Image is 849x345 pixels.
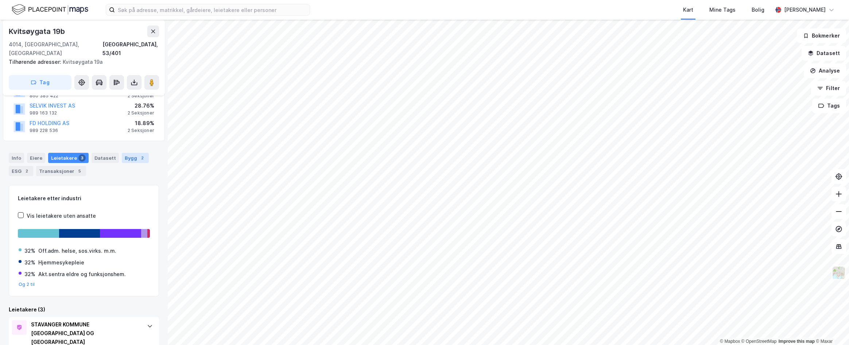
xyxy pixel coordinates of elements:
div: Info [9,153,24,163]
div: 5 [76,167,83,175]
button: Tag [9,75,71,90]
span: Tilhørende adresser: [9,59,63,65]
button: Filter [811,81,846,96]
div: 2 [139,154,146,162]
button: Datasett [802,46,846,61]
div: Leietakere (3) [9,305,159,314]
div: 2 Seksjoner [128,110,154,116]
div: 28.76% [128,101,154,110]
div: 3 [78,154,86,162]
div: 4014, [GEOGRAPHIC_DATA], [GEOGRAPHIC_DATA] [9,40,102,58]
img: logo.f888ab2527a4732fd821a326f86c7f29.svg [12,3,88,16]
div: Transaksjoner [36,166,86,176]
div: ESG [9,166,33,176]
div: Bolig [752,5,764,14]
div: 989 228 536 [30,128,58,133]
a: Improve this map [779,339,815,344]
div: Off.adm. helse, sos.virks. m.m. [38,247,116,255]
div: 32% [24,270,35,279]
div: 989 163 132 [30,110,57,116]
iframe: Chat Widget [813,310,849,345]
div: Kontrollprogram for chat [813,310,849,345]
div: [PERSON_NAME] [784,5,826,14]
div: Kvitsøygata 19b [9,26,66,37]
button: Tags [812,98,846,113]
div: 2 [23,167,30,175]
div: 32% [24,247,35,255]
img: Z [832,266,846,280]
div: Eiere [27,153,45,163]
div: [GEOGRAPHIC_DATA], 53/401 [102,40,159,58]
div: 18.89% [128,119,154,128]
button: Analyse [804,63,846,78]
div: Mine Tags [709,5,736,14]
div: Leietakere etter industri [18,194,150,203]
a: OpenStreetMap [741,339,777,344]
input: Søk på adresse, matrikkel, gårdeiere, leietakere eller personer [115,4,310,15]
a: Mapbox [720,339,740,344]
div: Vis leietakere uten ansatte [27,212,96,220]
div: Bygg [122,153,149,163]
div: Kvitsøygata 19a [9,58,153,66]
div: Akt.sentra eldre og funksjonshem. [38,270,126,279]
div: 2 Seksjoner [128,128,154,133]
div: Datasett [92,153,119,163]
div: 32% [24,258,35,267]
div: Hjemmesykepleie [38,258,84,267]
button: Bokmerker [797,28,846,43]
button: Og 2 til [19,282,35,287]
div: 2 Seksjoner [128,93,154,99]
div: 860 385 422 [30,93,58,99]
div: Kart [683,5,693,14]
div: Leietakere [48,153,89,163]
